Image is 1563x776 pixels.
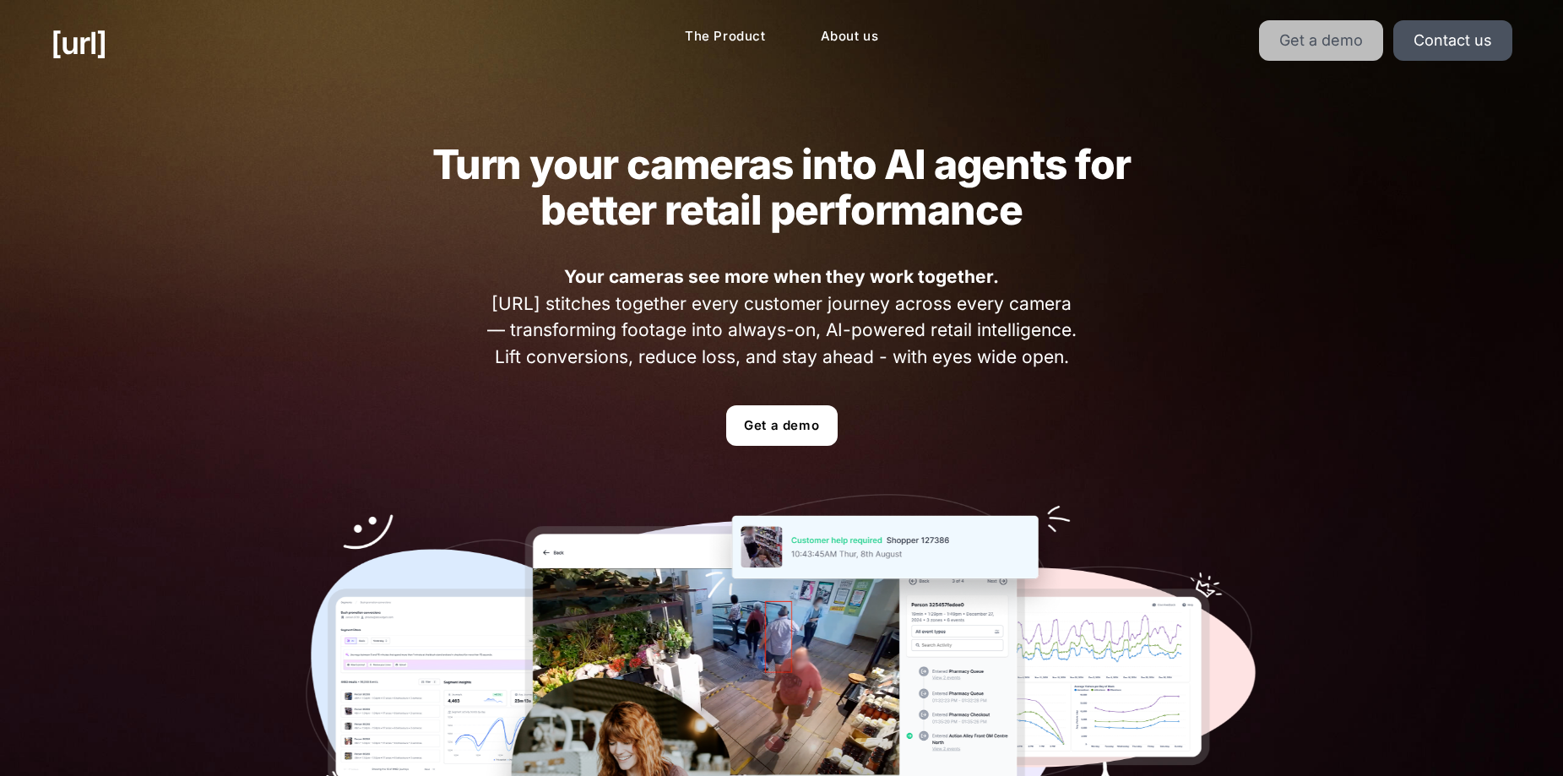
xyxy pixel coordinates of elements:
[1393,20,1512,61] a: Contact us
[671,20,779,53] a: The Product
[399,142,1164,233] h2: Turn your cameras into AI agents for better retail performance
[564,266,999,287] strong: Your cameras see more when they work together.
[481,263,1082,370] span: [URL] stitches together every customer journey across every camera — transforming footage into al...
[726,405,838,446] a: Get a demo
[51,20,106,66] a: [URL]
[1259,20,1383,61] a: Get a demo
[807,20,893,53] a: About us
